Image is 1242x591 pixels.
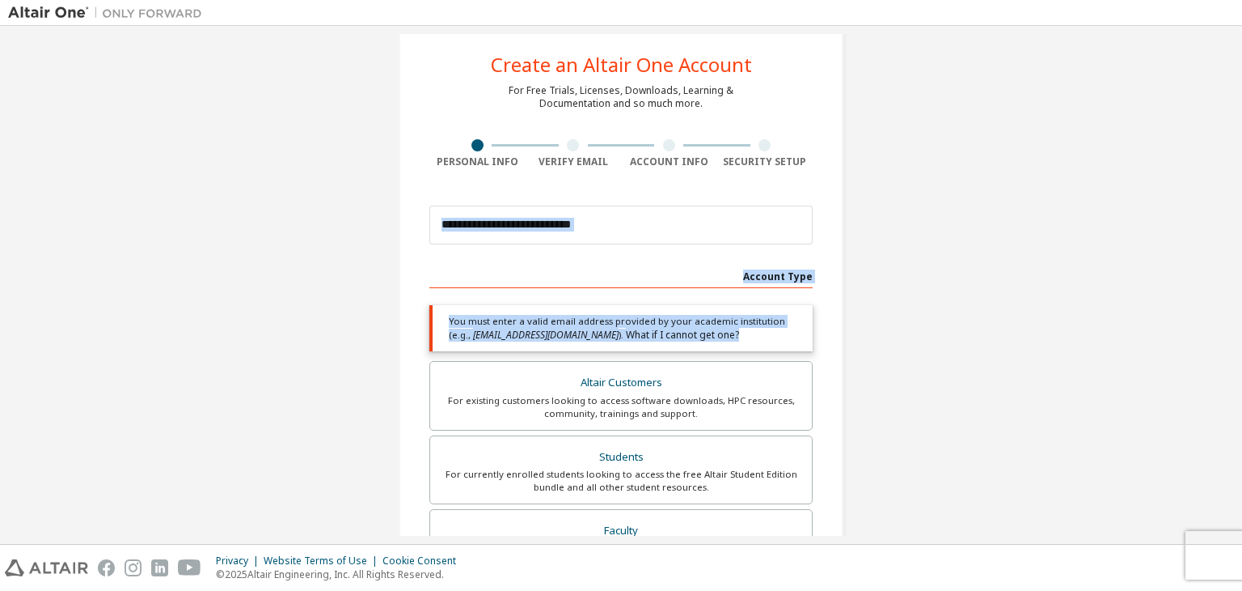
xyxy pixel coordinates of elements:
[98,559,115,576] img: facebook.svg
[491,55,752,74] div: Create an Altair One Account
[429,305,813,351] div: You must enter a valid email address provided by your academic institution (e.g., ).
[429,262,813,288] div: Account Type
[382,555,466,568] div: Cookie Consent
[621,155,717,168] div: Account Info
[216,555,264,568] div: Privacy
[216,568,466,581] p: © 2025 Altair Engineering, Inc. All Rights Reserved.
[429,155,526,168] div: Personal Info
[526,155,622,168] div: Verify Email
[5,559,88,576] img: altair_logo.svg
[473,328,619,342] span: [EMAIL_ADDRESS][DOMAIN_NAME]
[717,155,813,168] div: Security Setup
[440,520,802,542] div: Faculty
[151,559,168,576] img: linkedin.svg
[440,446,802,469] div: Students
[626,328,739,342] a: What if I cannot get one?
[125,559,142,576] img: instagram.svg
[440,372,802,394] div: Altair Customers
[509,84,733,110] div: For Free Trials, Licenses, Downloads, Learning & Documentation and so much more.
[440,468,802,494] div: For currently enrolled students looking to access the free Altair Student Edition bundle and all ...
[178,559,201,576] img: youtube.svg
[8,5,210,21] img: Altair One
[440,394,802,420] div: For existing customers looking to access software downloads, HPC resources, community, trainings ...
[264,555,382,568] div: Website Terms of Use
